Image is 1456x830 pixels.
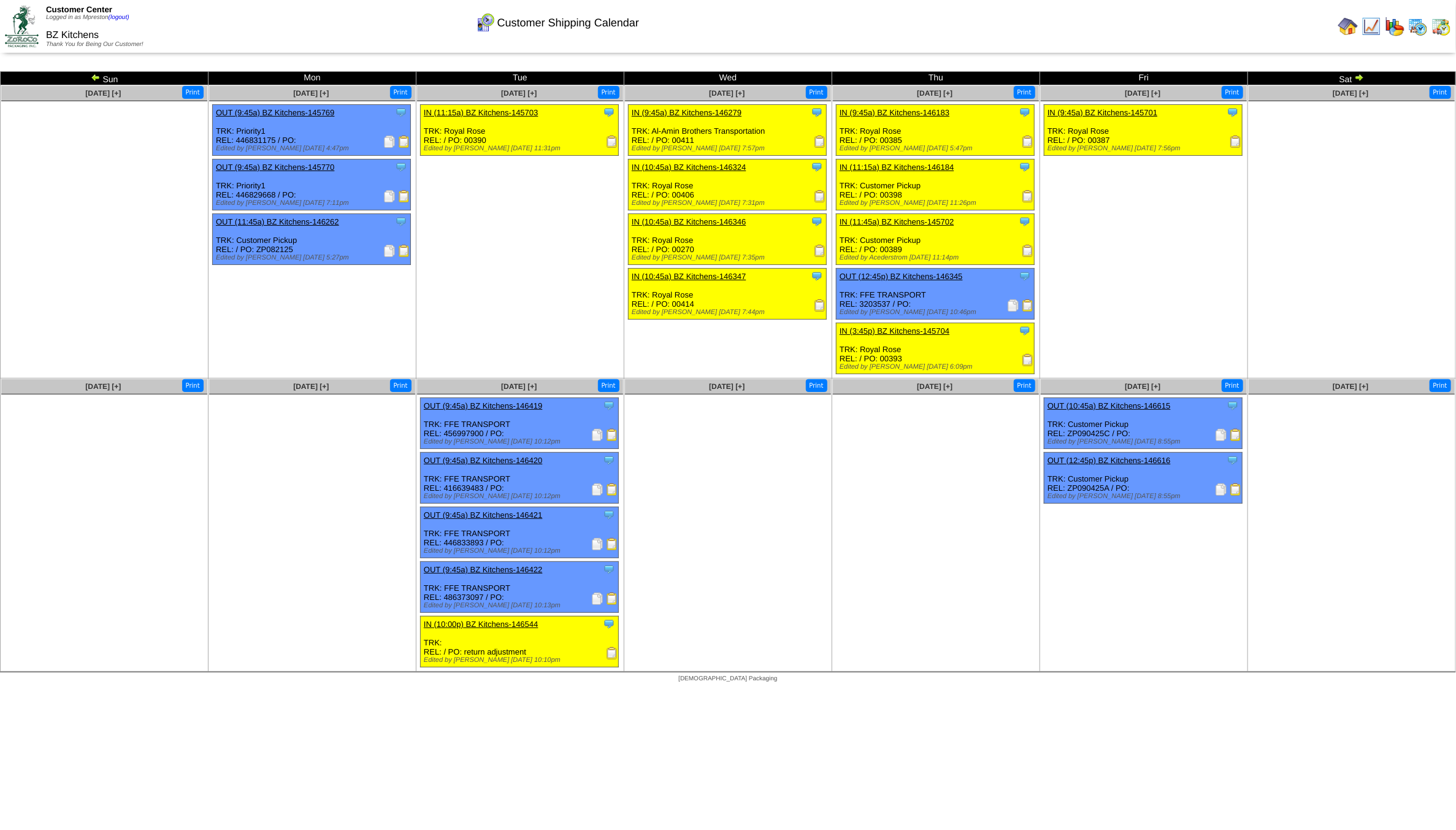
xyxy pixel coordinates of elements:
[213,159,411,210] div: TRK: Priority1 REL: 446829668 / PO:
[46,5,112,14] span: Customer Center
[606,538,618,550] img: Bill of Lading
[1333,382,1368,391] a: [DATE] [+]
[424,565,542,574] a: OUT (9:45a) BZ Kitchens-146422
[840,108,949,117] a: IN (9:45a) BZ Kitchens-146183
[1,72,209,85] td: Sun
[46,14,129,21] span: Logged in as Mpreston
[1022,299,1034,312] img: Bill of Lading
[832,72,1040,85] td: Thu
[421,453,619,504] div: TRK: FFE TRANSPORT REL: 416639483 / PO:
[424,547,618,555] div: Edited by [PERSON_NAME] [DATE] 10:12pm
[814,245,826,257] img: Receiving Document
[424,438,618,445] div: Edited by [PERSON_NAME] [DATE] 10:12pm
[840,254,1034,261] div: Edited by Acederstrom [DATE] 11:14pm
[606,593,618,605] img: Bill of Lading
[424,456,542,465] a: OUT (9:45a) BZ Kitchens-146420
[1044,398,1243,449] div: TRK: Customer Pickup REL: ZP090425C / PO:
[1248,72,1456,85] td: Sat
[395,106,407,118] img: Tooltip
[46,41,144,48] span: Thank You for Being Our Customer!
[85,382,121,391] span: [DATE] [+]
[91,72,101,82] img: arrowleft.gif
[917,89,952,98] a: [DATE] [+]
[1227,399,1239,412] img: Tooltip
[806,379,827,392] button: Print
[1048,493,1242,500] div: Edited by [PERSON_NAME] [DATE] 8:55pm
[806,86,827,99] button: Print
[293,89,329,98] a: [DATE] [+]
[424,510,542,520] a: OUT (9:45a) BZ Kitchens-146421
[1362,17,1381,36] img: line_graph.gif
[182,379,204,392] button: Print
[421,617,619,667] div: TRK: REL: / PO: return adjustment
[398,245,410,257] img: Bill of Lading
[216,145,410,152] div: Edited by [PERSON_NAME] [DATE] 4:47pm
[209,72,416,85] td: Mon
[1125,382,1160,391] a: [DATE] [+]
[424,620,538,629] a: IN (10:00p) BZ Kitchens-146544
[398,136,410,148] img: Bill of Lading
[814,299,826,312] img: Receiving Document
[416,72,624,85] td: Tue
[1022,190,1034,202] img: Receiving Document
[1333,89,1368,98] a: [DATE] [+]
[606,136,618,148] img: Receiving Document
[1048,438,1242,445] div: Edited by [PERSON_NAME] [DATE] 8:55pm
[293,382,329,391] a: [DATE] [+]
[840,199,1034,207] div: Edited by [PERSON_NAME] [DATE] 11:26pm
[5,6,39,47] img: ZoRoCo_Logo(Green%26Foil)%20jpg.webp
[1430,86,1451,99] button: Print
[606,429,618,441] img: Bill of Lading
[1222,379,1243,392] button: Print
[1227,454,1239,466] img: Tooltip
[606,483,618,496] img: Bill of Lading
[1014,379,1035,392] button: Print
[421,105,619,156] div: TRK: Royal Rose REL: / PO: 00390
[213,214,411,265] div: TRK: Customer Pickup REL: / PO: ZP082125
[109,14,129,21] a: (logout)
[917,382,952,391] span: [DATE] [+]
[840,326,949,336] a: IN (3:45p) BZ Kitchens-145704
[811,270,823,282] img: Tooltip
[1019,106,1031,118] img: Tooltip
[624,72,832,85] td: Wed
[383,245,396,257] img: Packing Slip
[840,145,1034,152] div: Edited by [PERSON_NAME] [DATE] 5:47pm
[1048,456,1171,465] a: OUT (12:45p) BZ Kitchens-146616
[591,593,603,605] img: Packing Slip
[837,105,1035,156] div: TRK: Royal Rose REL: / PO: 00385
[395,215,407,228] img: Tooltip
[182,86,204,99] button: Print
[709,382,745,391] a: [DATE] [+]
[591,429,603,441] img: Packing Slip
[424,656,618,664] div: Edited by [PERSON_NAME] [DATE] 10:10pm
[421,398,619,449] div: TRK: FFE TRANSPORT REL: 456997900 / PO:
[1019,325,1031,337] img: Tooltip
[1227,106,1239,118] img: Tooltip
[501,89,537,98] a: [DATE] [+]
[216,108,334,117] a: OUT (9:45a) BZ Kitchens-145769
[1408,17,1428,36] img: calendarprod.gif
[837,214,1035,265] div: TRK: Customer Pickup REL: / PO: 00389
[216,199,410,207] div: Edited by [PERSON_NAME] [DATE] 7:11pm
[1007,299,1019,312] img: Packing Slip
[46,30,99,40] span: BZ Kitchens
[1215,483,1227,496] img: Packing Slip
[424,493,618,500] div: Edited by [PERSON_NAME] [DATE] 10:12pm
[421,562,619,613] div: TRK: FFE TRANSPORT REL: 486373097 / PO:
[424,108,538,117] a: IN (11:15a) BZ Kitchens-145703
[840,309,1034,316] div: Edited by [PERSON_NAME] [DATE] 10:46pm
[213,105,411,156] div: TRK: Priority1 REL: 446831175 / PO:
[603,618,615,630] img: Tooltip
[632,145,826,152] div: Edited by [PERSON_NAME] [DATE] 7:57pm
[475,13,495,33] img: calendarcustomer.gif
[501,382,537,391] a: [DATE] [+]
[840,163,954,172] a: IN (11:15a) BZ Kitchens-146184
[709,89,745,98] a: [DATE] [+]
[1222,86,1243,99] button: Print
[85,89,121,98] span: [DATE] [+]
[1044,105,1243,156] div: TRK: Royal Rose REL: / PO: 00387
